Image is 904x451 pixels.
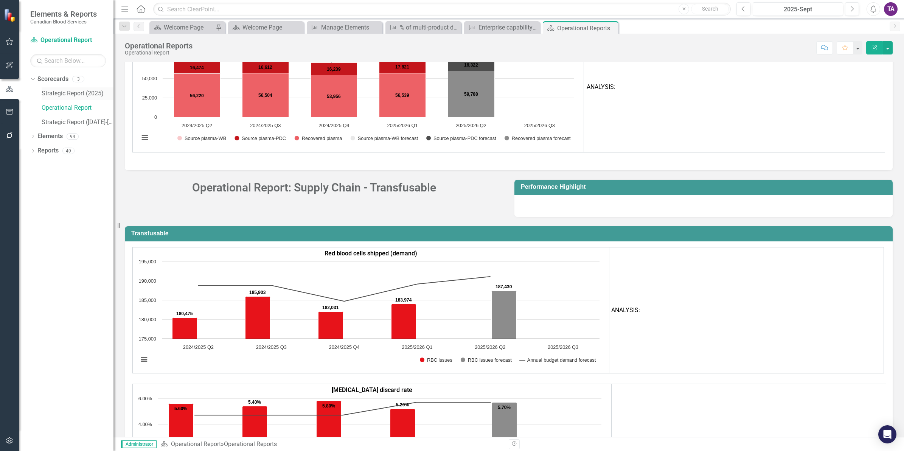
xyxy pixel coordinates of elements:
[520,358,596,363] button: Show Annual budget demand forecast
[461,358,512,363] button: Show RBC issues forecast
[125,42,193,50] div: Operational Reports
[4,8,17,22] img: ClearPoint Strategy
[321,23,381,32] div: Manage Elements
[332,386,412,393] strong: [MEDICAL_DATA] discard rate
[42,104,113,112] a: Operational Report
[753,2,843,16] button: 2025-Sept
[379,60,426,73] path: 2025/2026 Q1, 17,821. Source plasma-PDC.
[174,40,540,63] g: Source plasma-WB, bar series 1 of 6 with 6 bars.
[139,297,156,303] text: 185,000
[464,62,478,68] text: 16,322
[702,6,718,12] span: Search
[224,440,277,448] div: Operational Reports
[30,19,97,25] small: Canadian Blood Services
[30,54,106,67] input: Search Below...
[182,123,212,128] text: 2024/2025 Q2
[322,403,335,409] text: 5.80%
[249,290,266,295] text: 185,903
[395,297,412,303] text: 183,974
[135,258,603,371] svg: Interactive chart
[884,2,898,16] div: TA
[242,135,286,141] text: Source plasma-PDC
[176,311,193,316] text: 180,475
[190,65,204,70] text: 16,474
[468,357,512,363] text: RBC issues forecast
[142,95,157,101] text: 25,000
[125,50,193,56] div: Operational Report
[322,305,339,310] text: 182,031
[492,291,517,339] path: 2025/2026 Q2, 187,430. RBC issues forecast.
[311,75,357,117] path: 2024/2025 Q4, 53,956. Recovered plasma.
[256,344,287,350] text: 2024/2025 Q3
[242,73,289,117] path: 2024/2025 Q3, 56,504. Recovered plasma.
[327,94,341,99] text: 53,956
[527,357,596,363] text: Annual budget demand forecast
[172,318,197,339] path: 2024/2025 Q2, 180,475. RBC issues.
[318,123,349,128] text: 2024/2025 Q4
[379,73,426,117] path: 2025/2026 Q1, 56,539. Recovered plasma.
[138,396,152,401] text: 6.00%
[139,354,149,364] button: View chart menu, Chart
[505,136,571,141] button: Show Recovered plasma forecast
[426,136,496,141] button: Show Source plasma-PDC forecast
[174,61,221,74] path: 2024/2025 Q2, 16,474. Source plasma-PDC.
[171,440,221,448] a: Operational Report
[37,146,59,155] a: Reports
[164,23,214,32] div: Welcome Page
[466,23,538,32] a: Enterprise capability to deliver multi-product ambition
[139,317,156,322] text: 180,000
[498,405,511,410] text: 5.70%
[174,74,221,117] path: 2024/2025 Q2, 56,220. Recovered plasma.
[387,123,418,128] text: 2025/2026 Q1
[524,123,555,128] text: 2025/2026 Q3
[67,133,79,140] div: 94
[302,135,343,141] text: Recovered plasma
[878,425,896,443] div: Open Intercom Messenger
[258,93,272,98] text: 56,504
[521,184,889,190] h3: Performance Highlight
[183,344,214,350] text: 2024/2025 Q2
[258,65,272,70] text: 16,612
[154,114,157,120] text: 0
[153,3,731,16] input: Search ClearPoint...
[327,67,341,72] text: 16,239
[295,136,342,141] button: Show Recovered plasma
[140,132,150,143] button: View chart menu, Chart
[351,136,418,141] button: Show Source plasma-WB forecast
[131,230,889,237] h3: Transfusable
[456,123,486,128] text: 2025/2026 Q2
[174,40,540,117] g: Recovered plasma, bar series 3 of 6 with 6 bars.
[37,75,68,84] a: Scorecards
[30,36,106,45] a: Operational Report
[139,259,156,264] text: 195,000
[72,76,84,82] div: 3
[448,58,495,71] path: 2025/2026 Q2, 16,322. Source plasma-PDC forecast.
[235,136,286,141] button: Show Source plasma-PDC
[395,93,409,98] text: 56,539
[325,250,417,257] strong: Red blood cells shipped (demand)
[691,4,729,14] button: Search
[358,135,418,141] text: Source plasma-WB forecast
[245,297,270,339] path: 2024/2025 Q3, 185,903. RBC issues.
[311,63,357,75] path: 2024/2025 Q4, 16,239. Source plasma-PDC.
[37,132,63,141] a: Elements
[512,135,571,141] text: Recovered plasma forecast
[309,23,381,32] a: Manage Elements
[396,402,409,407] text: 5.20%
[151,23,214,32] a: Welcome Page
[402,344,432,350] text: 2025/2026 Q1
[138,421,152,427] text: 4.00%
[448,71,495,117] path: 2025/2026 Q2, 59,788. Recovered plasma forecast.
[139,278,156,284] text: 190,000
[30,9,97,19] span: Elements & Reports
[587,83,615,90] span: ANALYSIS:
[248,400,261,405] text: 5.40%
[135,36,578,149] svg: Interactive chart
[142,76,157,81] text: 50,000
[42,118,113,127] a: Strategic Report ([DATE]-[DATE]) (Archive)
[427,357,452,363] text: RBC issues
[391,304,416,339] path: 2025/2026 Q1, 183,974. RBC issues.
[193,401,492,417] g: Target %, series 2 of 3. Line with 6 data points.
[185,135,226,141] text: Source plasma-WB
[121,440,157,448] span: Administrator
